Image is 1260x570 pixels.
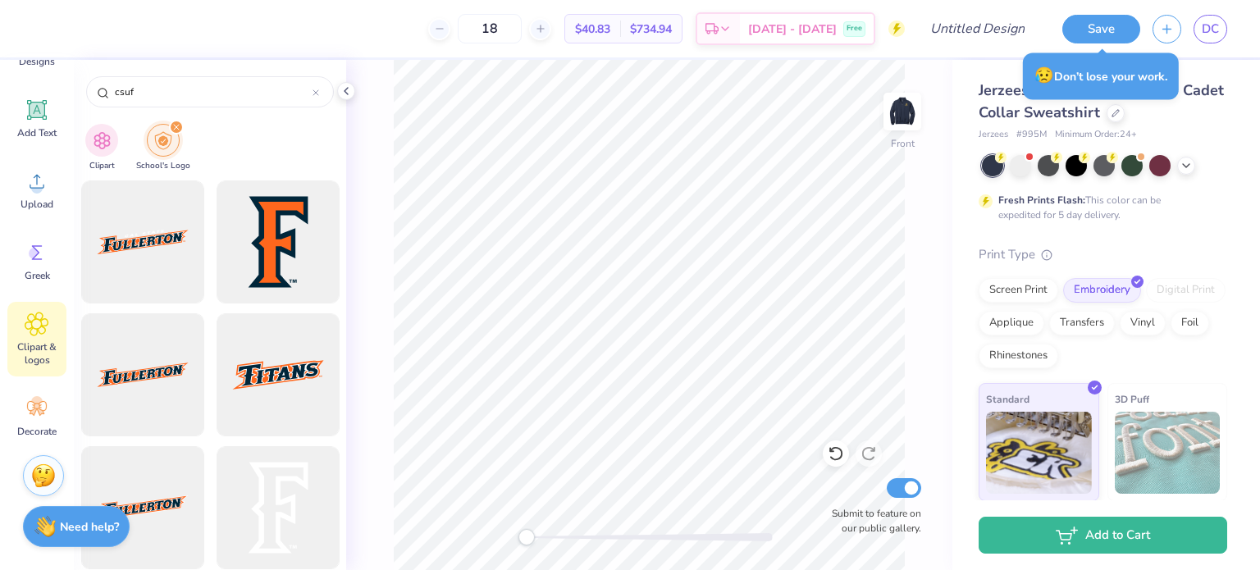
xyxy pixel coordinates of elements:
[1171,311,1209,335] div: Foil
[886,95,919,128] img: Front
[1115,412,1221,494] img: 3D Puff
[21,198,53,211] span: Upload
[1063,278,1141,303] div: Embroidery
[979,80,1224,122] span: Jerzees Nublend Quarter-Zip Cadet Collar Sweatshirt
[979,278,1058,303] div: Screen Print
[113,84,313,100] input: Try "WashU"
[1194,15,1227,43] a: DC
[998,193,1200,222] div: This color can be expedited for 5 day delivery.
[575,21,610,38] span: $40.83
[917,12,1038,45] input: Untitled Design
[891,136,915,151] div: Front
[458,14,522,43] input: – –
[1016,128,1047,142] span: # 995M
[986,412,1092,494] img: Standard
[89,160,115,172] span: Clipart
[518,529,535,545] div: Accessibility label
[1023,52,1179,99] div: Don’t lose your work.
[136,160,190,172] span: School's Logo
[979,128,1008,142] span: Jerzees
[1120,311,1166,335] div: Vinyl
[823,506,921,536] label: Submit to feature on our public gallery.
[986,390,1029,408] span: Standard
[979,245,1227,264] div: Print Type
[85,124,118,172] button: filter button
[17,425,57,438] span: Decorate
[60,519,119,535] strong: Need help?
[85,124,118,172] div: filter for Clipart
[136,124,190,172] button: filter button
[25,269,50,282] span: Greek
[19,55,55,68] span: Designs
[979,311,1044,335] div: Applique
[998,194,1085,207] strong: Fresh Prints Flash:
[630,21,672,38] span: $734.94
[979,344,1058,368] div: Rhinestones
[1146,278,1226,303] div: Digital Print
[154,131,172,150] img: School's Logo Image
[1049,311,1115,335] div: Transfers
[1055,128,1137,142] span: Minimum Order: 24 +
[136,124,190,172] div: filter for School's Logo
[93,131,112,150] img: Clipart Image
[1062,15,1140,43] button: Save
[10,340,64,367] span: Clipart & logos
[1115,390,1149,408] span: 3D Puff
[847,23,862,34] span: Free
[17,126,57,139] span: Add Text
[979,517,1227,554] button: Add to Cart
[1034,65,1054,86] span: 😥
[748,21,837,38] span: [DATE] - [DATE]
[1202,20,1219,39] span: DC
